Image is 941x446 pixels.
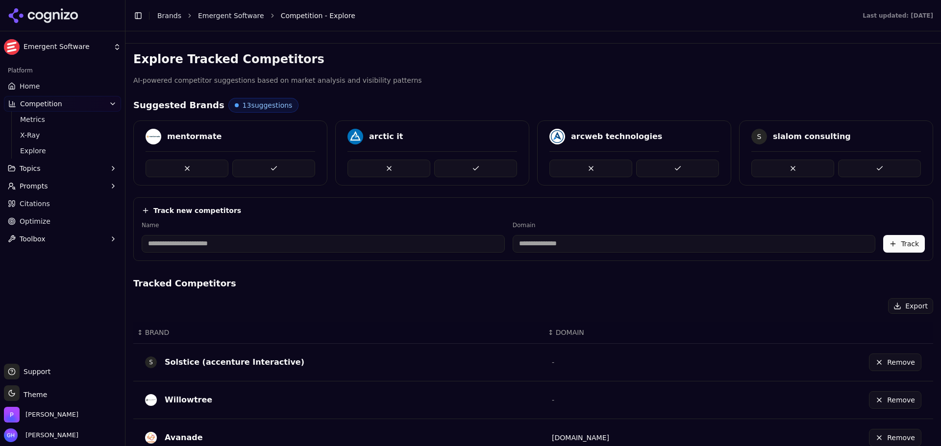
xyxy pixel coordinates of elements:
[513,221,876,229] label: Domain
[571,131,662,142] div: arcweb technologies
[883,235,925,253] button: Track
[281,11,355,21] span: Competition - Explore
[20,367,50,376] span: Support
[145,328,170,337] span: BRAND
[4,428,78,442] button: Open user button
[165,394,212,406] div: Willowtree
[133,51,933,67] h3: Explore Tracked Competitors
[4,161,121,176] button: Topics
[20,99,62,109] span: Competition
[20,164,41,173] span: Topics
[4,231,121,247] button: Toolbox
[548,328,713,337] div: ↕DOMAIN
[4,178,121,194] button: Prompts
[22,431,78,440] span: [PERSON_NAME]
[863,12,933,20] div: Last updated: [DATE]
[157,11,843,21] nav: breadcrumb
[4,196,121,211] a: Citations
[145,356,157,368] span: S
[198,11,264,21] a: Emergent Software
[869,391,921,409] button: Remove
[4,39,20,55] img: Emergent Software
[20,81,40,91] span: Home
[146,129,161,144] img: mentormate
[243,100,293,110] span: 13 suggestions
[145,394,157,406] img: willowtree
[165,432,203,444] div: Avanade
[773,131,851,142] div: slalom consulting
[142,221,505,229] label: Name
[544,322,717,344] th: DOMAIN
[153,206,241,215] h4: Track new competitors
[16,113,109,126] a: Metrics
[20,146,105,156] span: Explore
[20,181,48,191] span: Prompts
[20,391,47,399] span: Theme
[869,353,921,371] button: Remove
[16,144,109,158] a: Explore
[369,131,403,142] div: arctic it
[20,216,50,226] span: Optimize
[20,115,105,124] span: Metrics
[347,129,363,144] img: arctic it
[549,129,565,144] img: arcweb technologies
[888,298,933,314] button: Export
[4,407,20,423] img: Perrill
[556,328,584,337] span: DOMAIN
[4,78,121,94] a: Home
[157,12,181,20] a: Brands
[4,63,121,78] div: Platform
[4,407,78,423] button: Open organization switcher
[552,358,554,366] span: -
[4,428,18,442] img: Grace Hallen
[16,128,109,142] a: X-Ray
[20,130,105,140] span: X-Ray
[25,410,78,419] span: Perrill
[133,98,224,112] h4: Suggested Brands
[20,199,50,209] span: Citations
[133,322,544,344] th: BRAND
[137,328,540,337] div: ↕BRAND
[167,131,222,142] div: mentormate
[751,129,767,144] span: S
[4,96,121,112] button: Competition
[133,277,933,290] h4: Tracked Competitors
[145,432,157,444] img: Avanade
[165,356,304,368] div: Solstice (accenture Interactive)
[24,43,109,51] span: Emergent Software
[4,213,121,229] a: Optimize
[20,234,46,244] span: Toolbox
[552,434,609,442] a: [DOMAIN_NAME]
[133,75,933,86] p: AI-powered competitor suggestions based on market analysis and visibility patterns
[552,396,554,404] span: -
